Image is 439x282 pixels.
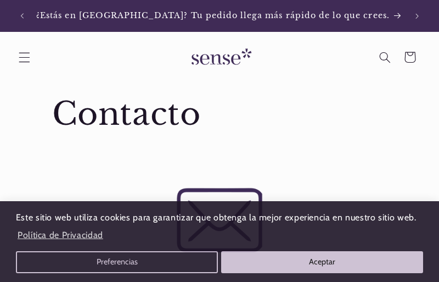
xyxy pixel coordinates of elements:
span: ¿Estás en [GEOGRAPHIC_DATA]? Tu pedido llega más rápido de lo que crees. [36,10,390,20]
span: Este sitio web utiliza cookies para garantizar que obtenga la mejor experiencia en nuestro sitio ... [16,212,417,223]
button: Anuncio anterior [10,4,34,28]
summary: Búsqueda [372,45,397,70]
summary: Menú [12,45,37,70]
a: Sense [174,37,265,78]
img: Sense [178,42,261,73]
button: Anuncio siguiente [405,4,429,28]
h1: Contacto [52,94,387,135]
button: Preferencias [16,251,218,273]
button: Aceptar [221,251,424,273]
a: Política de Privacidad (opens in a new tab) [16,225,105,245]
